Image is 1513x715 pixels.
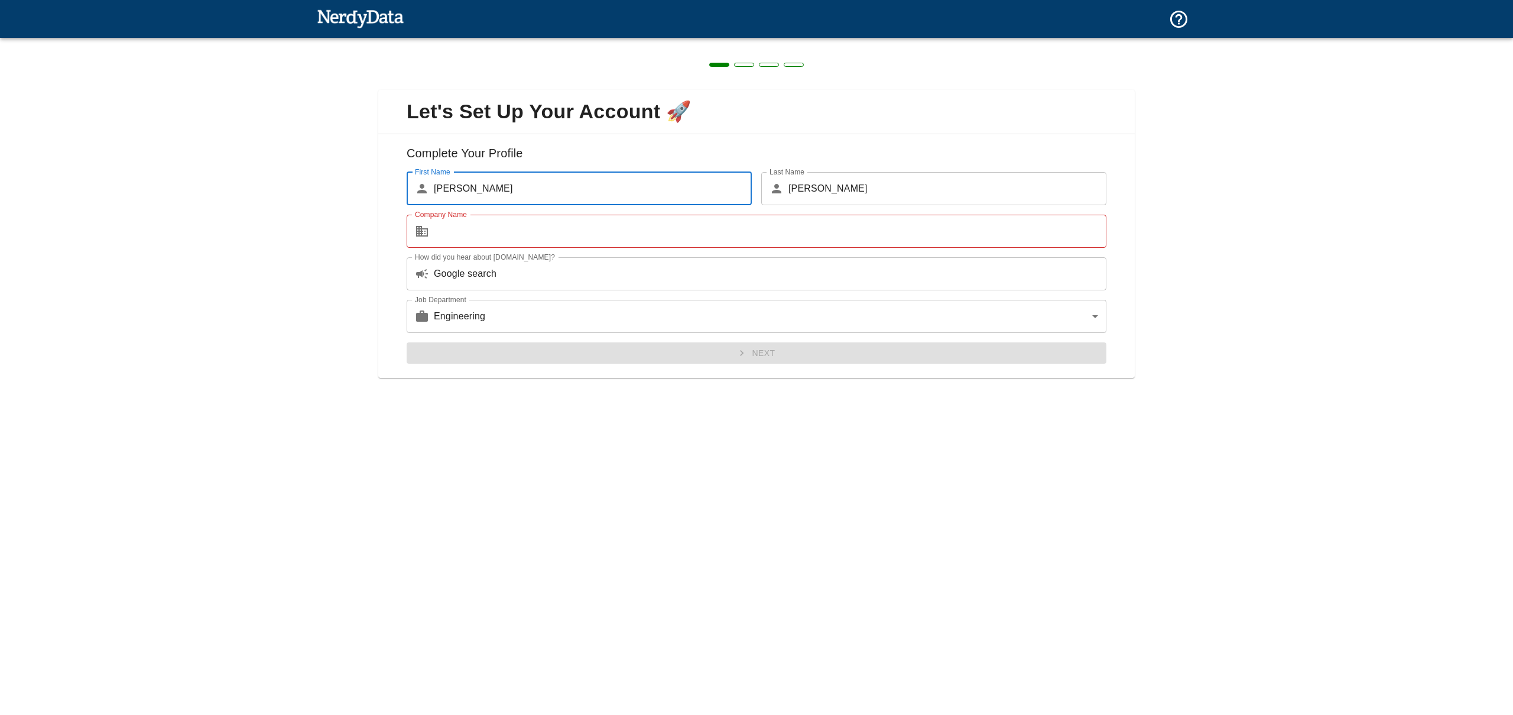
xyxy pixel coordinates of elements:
[434,300,1106,333] div: Engineering
[415,209,467,219] label: Company Name
[770,167,804,177] label: Last Name
[415,295,466,305] label: Job Department
[1161,2,1196,37] button: Support and Documentation
[317,7,404,30] img: NerdyData.com
[388,144,1125,172] h6: Complete Your Profile
[388,99,1125,124] span: Let's Set Up Your Account 🚀
[415,167,450,177] label: First Name
[415,252,555,262] label: How did you hear about [DOMAIN_NAME]?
